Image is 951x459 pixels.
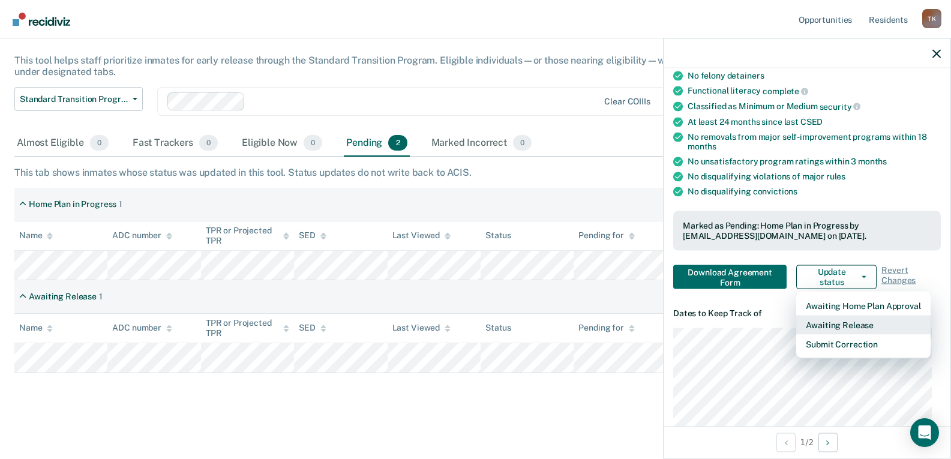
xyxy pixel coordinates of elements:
div: Classified as Minimum or Medium [688,101,941,112]
span: months [688,142,716,151]
div: This tab shows inmates whose status was updated in this tool. Status updates do not write back to... [14,167,937,178]
a: Navigate to form link [673,265,791,289]
span: detainers [727,71,764,80]
span: 0 [513,135,532,151]
div: T K [922,9,941,28]
span: Standard Transition Program Release [20,94,128,104]
button: Previous Opportunity [776,433,796,452]
div: TPR or Projected TPR [206,226,289,246]
div: Awaiting Release [29,292,97,302]
span: CSED [800,116,823,126]
div: No disqualifying [688,187,941,197]
div: Status [485,323,511,333]
div: Pending for [578,230,634,241]
div: ADC number [112,323,172,333]
div: SED [299,230,326,241]
div: Clear COIIIs [604,97,650,107]
span: rules [826,172,845,181]
div: This tool helps staff prioritize inmates for early release through the Standard Transition Progra... [14,55,728,77]
span: convictions [753,187,797,196]
div: No unsatisfactory program ratings within 3 [688,157,941,167]
button: Update status [796,265,877,289]
div: No felony [688,71,941,81]
div: ADC number [112,230,172,241]
div: Pending for [578,323,634,333]
div: No disqualifying violations of major [688,172,941,182]
span: 2 [388,135,407,151]
div: At least 24 months since last [688,116,941,127]
div: Marked Incorrect [429,130,535,157]
div: Status [485,230,511,241]
div: 1 [119,199,122,209]
button: Awaiting Home Plan Approval [796,296,930,315]
span: security [820,101,861,111]
dt: Dates to Keep Track of [673,308,941,318]
button: Awaiting Release [796,315,930,334]
button: Download Agreement Form [673,265,787,289]
div: Home Plan in Progress [29,199,116,209]
button: Submit Correction [796,334,930,353]
div: Eligible Now [239,130,325,157]
div: 1 / 2 [664,426,950,458]
span: complete [763,86,808,96]
div: No removals from major self-improvement programs within 18 [688,131,941,152]
div: Last Viewed [392,230,451,241]
button: Next Opportunity [818,433,838,452]
div: Name [19,323,53,333]
span: 0 [304,135,322,151]
div: TPR or Projected TPR [206,318,289,338]
div: SED [299,323,326,333]
div: Open Intercom Messenger [910,418,939,447]
span: 0 [199,135,218,151]
span: months [858,157,887,166]
span: 0 [90,135,109,151]
div: Almost Eligible [14,130,111,157]
div: Last Viewed [392,323,451,333]
img: Recidiviz [13,13,70,26]
span: Revert Changes [881,265,941,289]
div: Name [19,230,53,241]
div: Marked as Pending: Home Plan in Progress by [EMAIL_ADDRESS][DOMAIN_NAME] on [DATE]. [683,221,931,241]
div: Functional literacy [688,86,941,97]
div: 1 [99,292,103,302]
div: Pending [344,130,409,157]
button: Profile dropdown button [922,9,941,28]
div: Fast Trackers [130,130,220,157]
